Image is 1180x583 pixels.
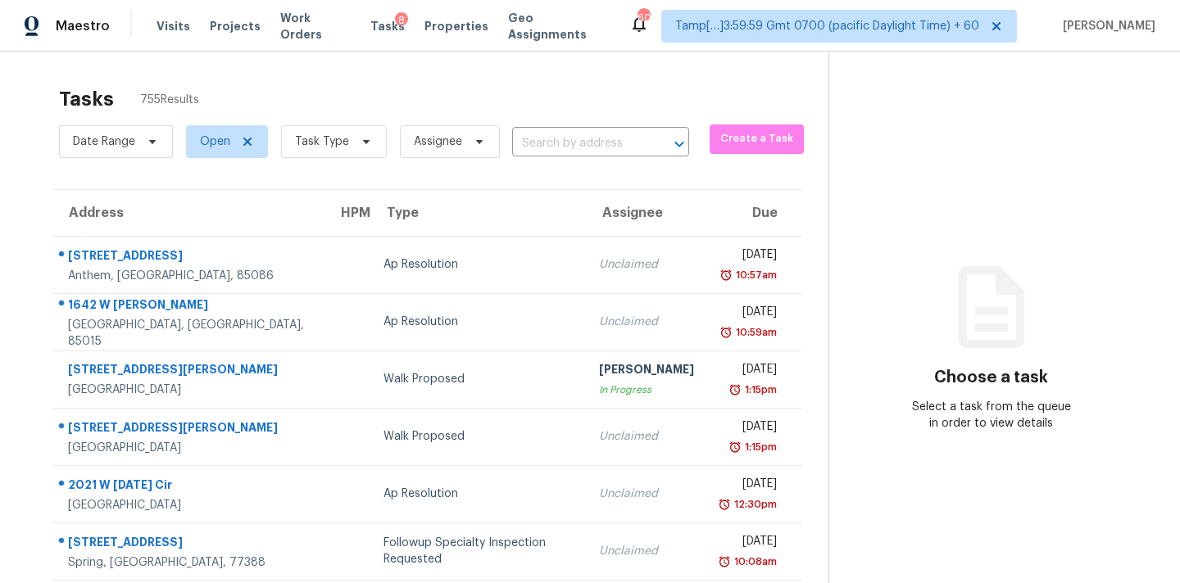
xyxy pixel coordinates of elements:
[718,554,731,570] img: Overdue Alarm Icon
[733,267,777,283] div: 10:57am
[210,18,261,34] span: Projects
[599,361,694,382] div: [PERSON_NAME]
[720,476,777,496] div: [DATE]
[720,304,777,324] div: [DATE]
[68,247,311,268] div: [STREET_ADDRESS]
[675,18,979,34] span: Tamp[…]3:59:59 Gmt 0700 (pacific Daylight Time) + 60
[742,439,777,455] div: 1:15pm
[512,131,643,156] input: Search by address
[586,190,707,236] th: Assignee
[383,371,573,387] div: Walk Proposed
[59,91,114,107] h2: Tasks
[370,20,405,32] span: Tasks
[731,496,777,513] div: 12:30pm
[200,133,230,150] span: Open
[599,428,694,445] div: Unclaimed
[731,554,777,570] div: 10:08am
[733,324,777,341] div: 10:59am
[68,497,311,513] div: [GEOGRAPHIC_DATA]
[157,18,190,34] span: Visits
[910,399,1073,432] div: Select a task from the queue in order to view details
[718,496,731,513] img: Overdue Alarm Icon
[414,133,462,150] span: Assignee
[599,543,694,559] div: Unclaimed
[424,18,488,34] span: Properties
[934,369,1048,386] h3: Choose a task
[68,554,311,571] div: Spring, [GEOGRAPHIC_DATA], 77388
[638,10,649,26] div: 605
[1056,18,1155,34] span: [PERSON_NAME]
[710,124,804,154] button: Create a Task
[728,382,742,398] img: Overdue Alarm Icon
[742,382,777,398] div: 1:15pm
[68,382,311,398] div: [GEOGRAPHIC_DATA]
[295,133,349,150] span: Task Type
[56,18,110,34] span: Maestro
[383,486,573,502] div: Ap Resolution
[668,133,691,156] button: Open
[599,256,694,273] div: Unclaimed
[68,317,311,350] div: [GEOGRAPHIC_DATA], [GEOGRAPHIC_DATA], 85015
[720,533,777,554] div: [DATE]
[719,324,733,341] img: Overdue Alarm Icon
[68,419,311,440] div: [STREET_ADDRESS][PERSON_NAME]
[720,246,777,267] div: [DATE]
[383,428,573,445] div: Walk Proposed
[68,296,311,317] div: 1642 W [PERSON_NAME]
[720,361,777,382] div: [DATE]
[73,133,135,150] span: Date Range
[599,382,694,398] div: In Progress
[68,361,311,382] div: [STREET_ADDRESS][PERSON_NAME]
[68,534,311,554] div: [STREET_ADDRESS]
[68,440,311,456] div: [GEOGRAPHIC_DATA]
[383,535,573,567] div: Followup Specialty Inspection Requested
[508,10,610,43] span: Geo Assignments
[707,190,802,236] th: Due
[599,314,694,330] div: Unclaimed
[718,129,796,148] span: Create a Task
[324,190,370,236] th: HPM
[728,439,742,455] img: Overdue Alarm Icon
[140,92,199,108] span: 755 Results
[599,486,694,502] div: Unclaimed
[68,477,311,497] div: 2021 W [DATE] Cir
[720,418,777,439] div: [DATE]
[280,10,351,43] span: Work Orders
[383,314,573,330] div: Ap Resolution
[52,190,324,236] th: Address
[68,268,311,284] div: Anthem, [GEOGRAPHIC_DATA], 85086
[395,12,408,29] div: 8
[719,267,733,283] img: Overdue Alarm Icon
[383,256,573,273] div: Ap Resolution
[370,190,586,236] th: Type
